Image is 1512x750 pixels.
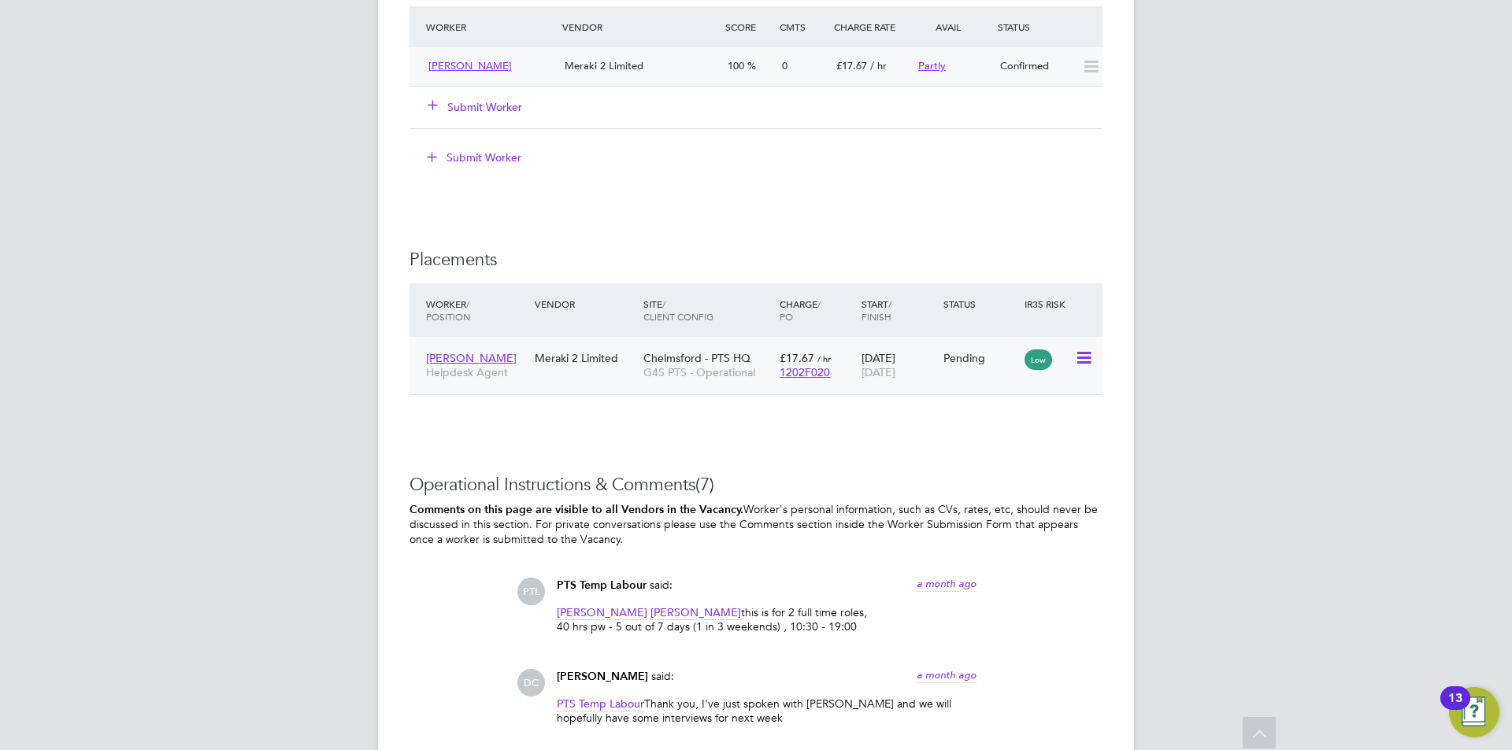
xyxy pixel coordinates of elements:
span: / Position [426,297,470,323]
div: Vendor [558,13,721,41]
h3: Operational Instructions & Comments [409,474,1102,497]
div: Start [858,290,939,331]
span: Partly [918,59,946,72]
button: Submit Worker [428,99,523,115]
span: / hr [817,353,831,364]
div: Pending [943,351,1017,365]
span: (7) [695,474,714,495]
span: £17.67 [780,351,814,365]
div: Status [994,13,1102,41]
p: Thank you, I've just spoken with [PERSON_NAME] and we will hopefully have some interviews for nex... [557,696,976,725]
h3: Placements [409,249,1102,272]
span: said: [650,578,673,592]
button: Submit Worker [416,145,534,170]
span: said: [651,669,674,683]
span: 100 [728,59,744,72]
div: Worker [422,290,531,331]
span: Helpdesk Agent [426,365,527,379]
div: [DATE] [858,343,939,387]
div: IR35 Risk [1021,290,1075,318]
span: / Finish [862,297,891,323]
div: 13 [1448,698,1462,719]
button: Open Resource Center, 13 new notifications [1449,687,1499,737]
a: [PERSON_NAME]Helpdesk AgentMeraki 2 LimitedChelmsford - PTS HQG4S PTS - Operational£17.67 / hr120... [422,342,1102,356]
span: / hr [870,59,887,72]
p: this is for 2 full time roles, 40 hrs pw - 5 out of 7 days (1 in 3 weekends) , 10:30 - 19:00 [557,605,976,634]
div: Charge Rate [830,13,912,41]
span: 1202F020 [780,365,830,379]
span: G4S PTS - Operational [643,365,772,379]
span: / Client Config [643,297,713,323]
span: £17.67 [836,59,867,72]
div: Score [721,13,776,41]
div: Avail [912,13,994,41]
span: [DATE] [862,365,895,379]
div: Meraki 2 Limited [531,343,639,373]
b: Comments on this page are visible to all Vendors in the Vacancy. [409,503,743,516]
span: PTL [517,578,545,605]
div: Worker [422,13,558,41]
span: PTS Temp Labour [557,696,644,711]
div: Confirmed [994,54,1076,79]
span: [PERSON_NAME] [557,670,648,683]
div: Cmts [776,13,830,41]
span: / PO [780,297,821,323]
span: [PERSON_NAME] [557,605,647,620]
span: Meraki 2 Limited [565,59,643,72]
span: [PERSON_NAME] [426,351,517,365]
div: Charge [776,290,858,331]
span: PTS Temp Labour [557,578,647,592]
span: [PERSON_NAME] [650,605,741,620]
span: DC [517,669,545,696]
p: Worker's personal information, such as CVs, rates, etc, should never be discussed in this section... [409,502,1102,546]
span: a month ago [917,668,976,682]
div: Status [939,290,1021,318]
span: Chelmsford - PTS HQ [643,351,750,365]
div: Vendor [531,290,639,318]
span: 0 [782,59,787,72]
span: [PERSON_NAME] [428,59,512,72]
span: Low [1025,349,1052,370]
div: Site [639,290,776,331]
span: a month ago [917,577,976,590]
